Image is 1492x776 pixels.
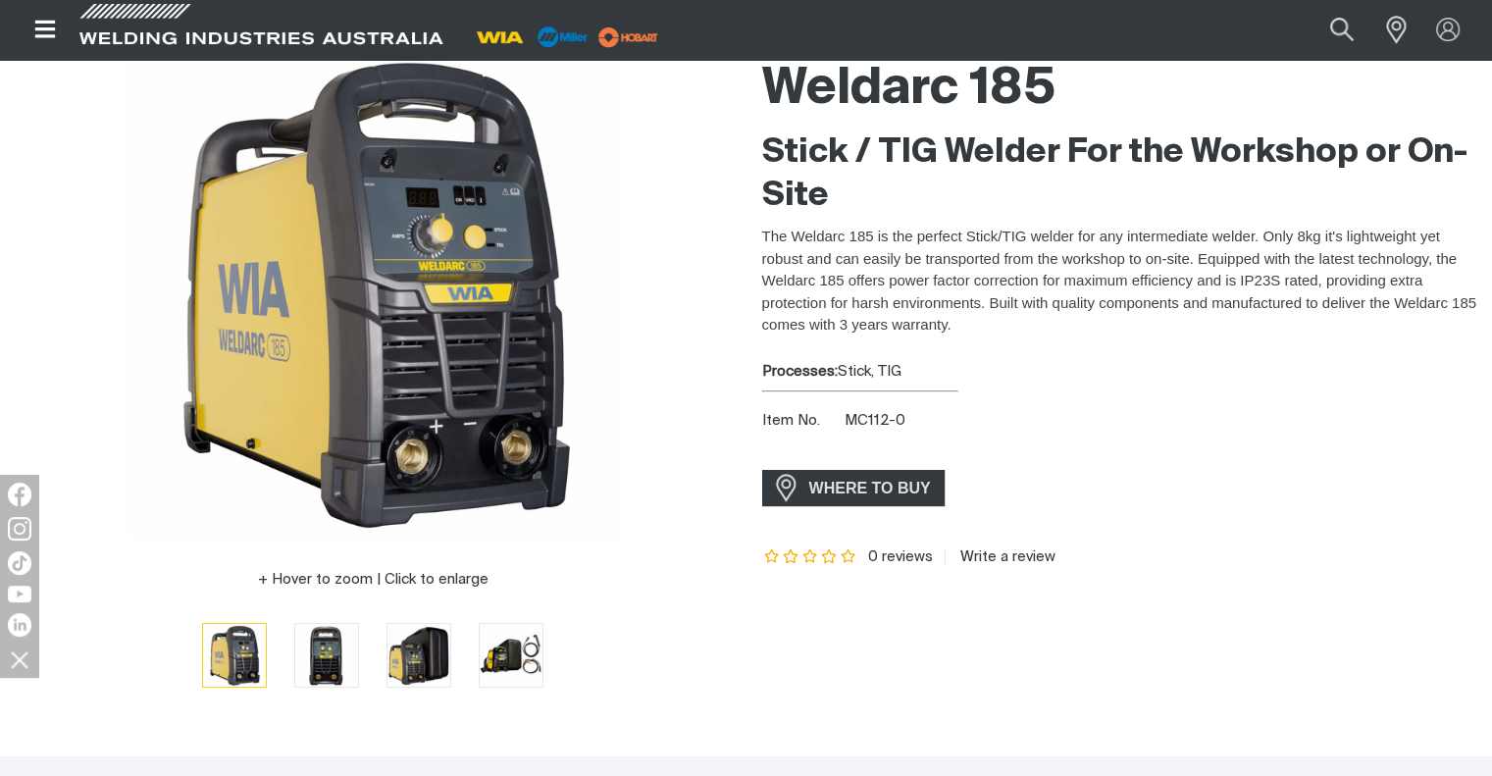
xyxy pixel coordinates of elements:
[868,549,933,564] span: 0 reviews
[8,517,31,541] img: Instagram
[845,413,905,428] span: MC112-0
[1309,8,1375,52] button: Search products
[797,473,944,504] span: WHERE TO BUY
[202,623,267,688] button: Go to slide 1
[386,623,451,688] button: Go to slide 3
[8,551,31,575] img: TikTok
[1284,8,1375,52] input: Product name or item number...
[762,364,838,379] strong: Processes:
[480,624,542,687] img: Weldarc 185
[592,23,664,52] img: miller
[762,131,1477,218] h2: Stick / TIG Welder For the Workshop or On-Site
[762,470,946,506] a: WHERE TO BUY
[295,624,358,687] img: Weldarc 185
[762,361,1477,384] div: Stick, TIG
[762,550,858,564] span: Rating: {0}
[592,29,664,44] a: miller
[762,58,1477,122] h1: Weldarc 185
[3,643,36,676] img: hide socials
[8,586,31,602] img: YouTube
[203,624,266,687] img: Weldarc 185
[8,483,31,506] img: Facebook
[387,624,450,687] img: Weldarc 185
[479,623,543,688] button: Go to slide 4
[8,613,31,637] img: LinkedIn
[246,568,500,592] button: Hover to zoom | Click to enlarge
[762,410,842,433] span: Item No.
[762,226,1477,336] p: The Weldarc 185 is the perfect Stick/TIG welder for any intermediate welder. Only 8kg it's lightw...
[294,623,359,688] button: Go to slide 2
[945,548,1055,566] a: Write a review
[128,48,618,539] img: Weldarc 185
